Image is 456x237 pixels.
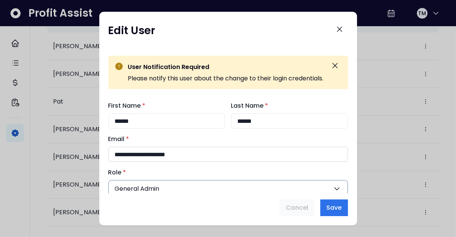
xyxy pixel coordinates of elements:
label: Last Name [231,101,343,110]
button: Dismiss [328,59,342,72]
span: User Notification Required [128,63,210,71]
label: First Name [108,101,221,110]
button: Cancel [280,199,314,216]
span: Save [326,203,342,212]
button: Save [320,199,348,216]
span: General Admin [115,184,160,193]
h1: Edit User [108,24,155,38]
p: Please notify this user about the change to their login credentials. [128,74,324,83]
button: Close [331,21,348,38]
span: Cancel [286,203,308,212]
label: Role [108,168,343,177]
label: Email [108,135,343,144]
